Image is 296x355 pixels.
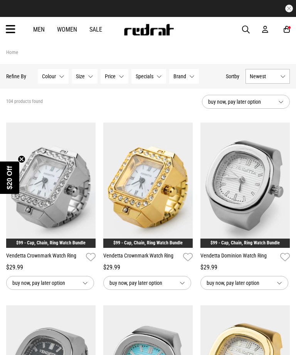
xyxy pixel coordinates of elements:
[200,123,290,248] img: Vendetta Dominion Watch Ring in Silver
[250,73,277,79] span: Newest
[12,278,76,288] span: buy now, pay later option
[200,263,290,272] div: $29.99
[113,240,183,246] a: $99 - Cap, Chain, Ring Watch Bundle
[173,73,186,79] span: Brand
[6,99,43,105] span: 104 products found
[38,69,69,84] button: Colour
[18,155,25,163] button: Close teaser
[90,5,206,12] iframe: Customer reviews powered by Trustpilot
[6,73,26,79] p: Refine By
[6,49,18,55] a: Home
[105,73,116,79] span: Price
[103,123,193,248] img: Vendetta Crownmark Watch Ring in Multi
[200,276,288,290] button: buy now, pay later option
[208,97,272,106] span: buy now, pay later option
[6,3,29,26] button: Open LiveChat chat widget
[6,166,13,189] span: $20 Off
[200,252,277,263] a: Vendetta Dominion Watch Ring
[76,73,85,79] span: Size
[169,69,199,84] button: Brand
[202,95,290,109] button: buy now, pay later option
[6,263,96,272] div: $29.99
[136,73,153,79] span: Specials
[103,252,180,263] a: Vendetta Crownmark Watch Ring
[33,26,45,33] a: Men
[6,123,96,248] img: Vendetta Crownmark Watch Ring in Silver
[103,276,191,290] button: buy now, pay later option
[72,69,98,84] button: Size
[42,73,56,79] span: Colour
[234,73,239,79] span: by
[16,240,86,246] a: $99 - Cap, Chain, Ring Watch Bundle
[210,240,280,246] a: $99 - Cap, Chain, Ring Watch Bundle
[109,278,173,288] span: buy now, pay later option
[123,24,174,35] img: Redrat logo
[246,69,290,84] button: Newest
[207,278,271,288] span: buy now, pay later option
[131,69,166,84] button: Specials
[101,69,128,84] button: Price
[103,263,193,272] div: $29.99
[89,26,102,33] a: Sale
[57,26,77,33] a: Women
[6,276,94,290] button: buy now, pay later option
[226,72,239,81] button: Sortby
[6,252,83,263] a: Vendetta Crownmark Watch Ring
